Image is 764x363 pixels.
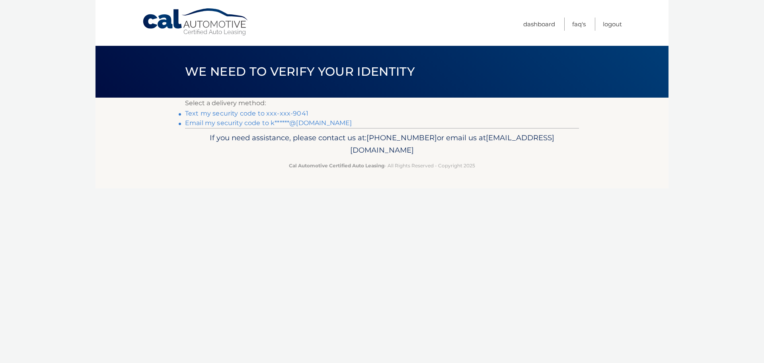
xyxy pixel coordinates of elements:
span: We need to verify your identity [185,64,415,79]
a: Cal Automotive [142,8,249,36]
a: FAQ's [572,18,586,31]
strong: Cal Automotive Certified Auto Leasing [289,163,384,169]
span: [PHONE_NUMBER] [366,133,437,142]
p: Select a delivery method: [185,98,579,109]
a: Text my security code to xxx-xxx-9041 [185,110,308,117]
p: If you need assistance, please contact us at: or email us at [190,131,574,157]
p: - All Rights Reserved - Copyright 2025 [190,161,574,170]
a: Email my security code to k******@[DOMAIN_NAME] [185,119,352,127]
a: Dashboard [523,18,555,31]
a: Logout [603,18,622,31]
